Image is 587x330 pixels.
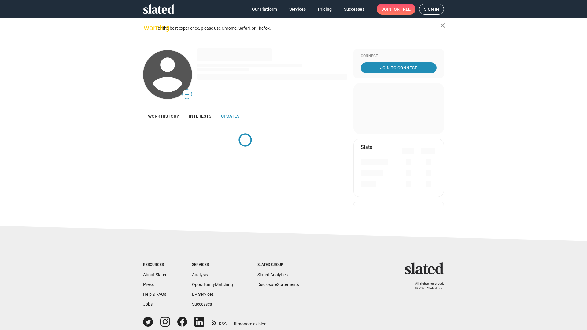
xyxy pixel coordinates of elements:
a: Updates [216,109,244,123]
span: Pricing [318,4,332,15]
mat-icon: warning [144,24,151,31]
span: Join [382,4,411,15]
span: Work history [148,114,179,119]
p: All rights reserved. © 2025 Slated, Inc. [409,282,444,291]
span: Join To Connect [362,62,435,73]
a: DisclosureStatements [257,282,299,287]
a: Work history [143,109,184,123]
span: for free [391,4,411,15]
span: Successes [344,4,364,15]
a: Join To Connect [361,62,437,73]
div: For the best experience, please use Chrome, Safari, or Firefox. [155,24,440,32]
span: Services [289,4,306,15]
span: Our Platform [252,4,277,15]
div: Resources [143,262,168,267]
a: filmonomics blog [234,316,267,327]
a: Help & FAQs [143,292,166,297]
a: Our Platform [247,4,282,15]
a: Interests [184,109,216,123]
a: Successes [339,4,369,15]
a: Joinfor free [377,4,415,15]
span: Interests [189,114,211,119]
a: OpportunityMatching [192,282,233,287]
a: Press [143,282,154,287]
span: Updates [221,114,239,119]
a: RSS [212,317,227,327]
span: film [234,321,241,326]
a: EP Services [192,292,214,297]
span: Sign in [424,4,439,14]
a: Services [284,4,311,15]
div: Connect [361,54,437,59]
mat-icon: close [439,22,446,29]
a: Successes [192,302,212,306]
div: Services [192,262,233,267]
a: About Slated [143,272,168,277]
a: Pricing [313,4,337,15]
div: Slated Group [257,262,299,267]
mat-card-title: Stats [361,144,372,150]
a: Analysis [192,272,208,277]
a: Sign in [419,4,444,15]
a: Jobs [143,302,153,306]
span: — [183,90,192,98]
a: Slated Analytics [257,272,288,277]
